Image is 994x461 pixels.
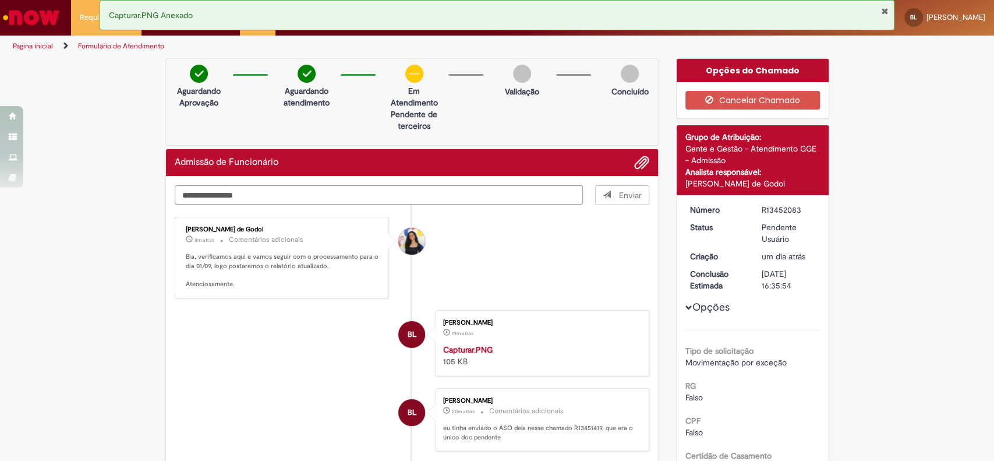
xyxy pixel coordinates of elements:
[9,36,654,57] ul: Trilhas de página
[452,408,475,415] span: 20m atrás
[194,237,214,244] span: 8m atrás
[13,41,53,51] a: Página inicial
[685,178,820,189] div: [PERSON_NAME] de Godoi
[681,268,753,291] dt: Conclusão Estimada
[685,357,787,368] span: Movimentação por exceção
[186,252,380,289] p: Bia, verificamos aqui e vamos seguir com o processamento para o dia 01/09, logo postaremos o rela...
[190,65,208,83] img: check-circle-green.png
[194,237,214,244] time: 28/08/2025 16:36:31
[109,10,193,20] span: Capturar.PNG Anexado
[386,108,443,132] p: Pendente de terceiros
[762,268,816,291] div: [DATE] 16:35:54
[443,344,637,367] div: 105 KB
[175,157,278,168] h2: Admissão de Funcionário Histórico de tíquete
[443,319,637,326] div: [PERSON_NAME]
[685,427,703,438] span: Falso
[685,451,772,461] b: Certidão de Casamento
[685,416,701,426] b: CPF
[910,13,917,21] span: BL
[513,65,531,83] img: img-circle-grey.png
[398,399,425,426] div: Beatriz Francisconi de Lima
[452,408,475,415] time: 28/08/2025 16:24:54
[621,65,639,83] img: img-circle-grey.png
[443,397,637,404] div: [PERSON_NAME]
[762,221,816,245] div: Pendente Usuário
[78,41,164,51] a: Formulário de Atendimento
[685,143,820,166] div: Gente e Gestão - Atendimento GGE - Admissão
[452,330,473,337] span: 19m atrás
[685,392,703,403] span: Falso
[685,346,754,356] b: Tipo de solicitação
[443,344,493,355] a: Capturar.PNG
[505,86,539,97] p: Validação
[1,6,61,29] img: ServiceNow
[452,330,473,337] time: 28/08/2025 16:25:16
[685,91,820,110] button: Cancelar Chamado
[926,12,985,22] span: [PERSON_NAME]
[175,185,583,205] textarea: Digite sua mensagem aqui...
[408,321,416,349] span: BL
[229,235,303,245] small: Comentários adicionais
[443,424,637,442] p: eu tinha enviado o ASO dela nesse chamado R13451419, que era o único doc pendente
[408,399,416,427] span: BL
[685,131,820,143] div: Grupo de Atribuição:
[634,155,649,170] button: Adicionar anexos
[489,406,564,416] small: Comentários adicionais
[685,166,820,178] div: Analista responsável:
[186,226,380,233] div: [PERSON_NAME] de Godoi
[762,204,816,216] div: R13452083
[681,251,753,262] dt: Criação
[278,85,335,108] p: Aguardando atendimento
[681,221,753,233] dt: Status
[171,85,227,108] p: Aguardando Aprovação
[405,65,423,83] img: circle-minus.png
[762,251,816,262] div: 27/08/2025 11:58:38
[611,86,648,97] p: Concluído
[386,85,443,108] p: Em Atendimento
[681,204,753,216] dt: Número
[677,59,829,82] div: Opções do Chamado
[762,251,805,262] span: um dia atrás
[398,321,425,348] div: Beatriz Francisconi de Lima
[298,65,316,83] img: check-circle-green.png
[685,381,696,391] b: RG
[80,12,121,23] span: Requisições
[398,228,425,255] div: Ana Santos de Godoi
[880,6,888,16] button: Fechar Notificação
[762,251,805,262] time: 27/08/2025 11:58:38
